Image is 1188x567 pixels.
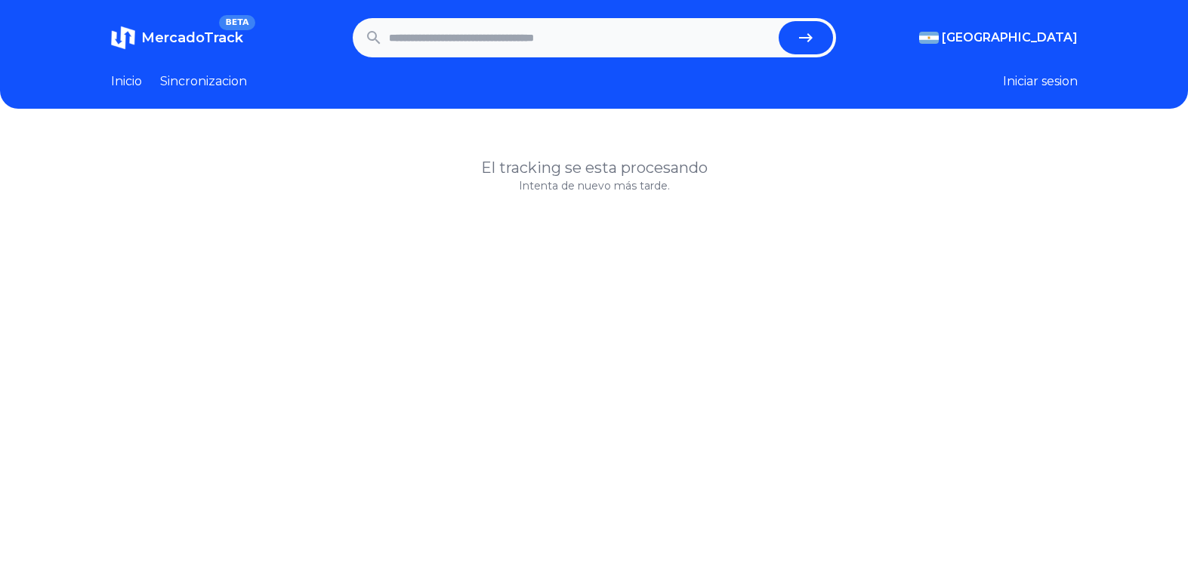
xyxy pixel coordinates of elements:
a: Inicio [111,72,142,91]
a: Sincronizacion [160,72,247,91]
img: MercadoTrack [111,26,135,50]
h1: El tracking se esta procesando [111,157,1078,178]
button: Iniciar sesion [1003,72,1078,91]
span: MercadoTrack [141,29,243,46]
span: BETA [219,15,255,30]
p: Intenta de nuevo más tarde. [111,178,1078,193]
span: [GEOGRAPHIC_DATA] [942,29,1078,47]
a: MercadoTrackBETA [111,26,243,50]
button: [GEOGRAPHIC_DATA] [919,29,1078,47]
img: Argentina [919,32,939,44]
